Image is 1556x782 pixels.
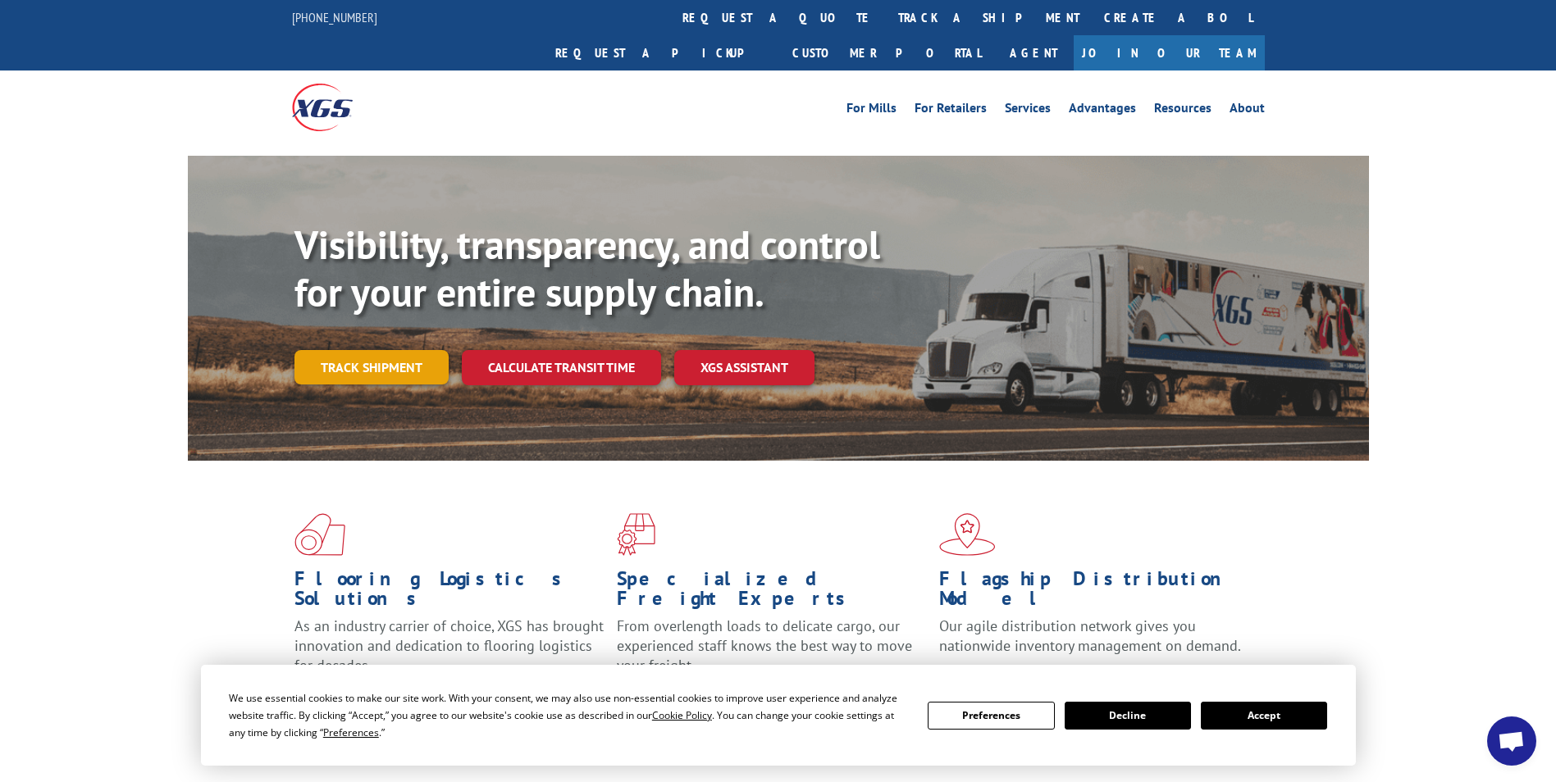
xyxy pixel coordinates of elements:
h1: Flagship Distribution Model [939,569,1249,616]
button: Decline [1065,702,1191,730]
img: xgs-icon-flagship-distribution-model-red [939,513,996,556]
span: As an industry carrier of choice, XGS has brought innovation and dedication to flooring logistics... [294,616,604,675]
button: Accept [1201,702,1327,730]
b: Visibility, transparency, and control for your entire supply chain. [294,219,880,317]
a: Agent [993,35,1074,70]
a: XGS ASSISTANT [674,350,815,385]
a: About [1230,102,1265,120]
a: For Retailers [915,102,987,120]
a: Calculate transit time [462,350,661,385]
span: Our agile distribution network gives you nationwide inventory management on demand. [939,616,1241,655]
a: Customer Portal [780,35,993,70]
span: Cookie Policy [652,708,712,722]
button: Preferences [928,702,1054,730]
p: From overlength loads to delicate cargo, our experienced staff knows the best way to move your fr... [617,616,927,689]
a: Track shipment [294,350,449,384]
a: [PHONE_NUMBER] [292,9,377,25]
img: xgs-icon-focused-on-flooring-red [617,513,655,556]
span: Preferences [323,725,379,739]
a: Advantages [1069,102,1136,120]
div: We use essential cookies to make our site work. With your consent, we may also use non-essential ... [229,689,908,741]
h1: Specialized Freight Experts [617,569,927,616]
a: Resources [1154,102,1211,120]
a: Services [1005,102,1051,120]
a: For Mills [846,102,897,120]
img: xgs-icon-total-supply-chain-intelligence-red [294,513,345,556]
div: Open chat [1487,716,1536,766]
h1: Flooring Logistics Solutions [294,569,605,616]
div: Cookie Consent Prompt [201,665,1356,766]
a: Join Our Team [1074,35,1265,70]
a: Request a pickup [543,35,780,70]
